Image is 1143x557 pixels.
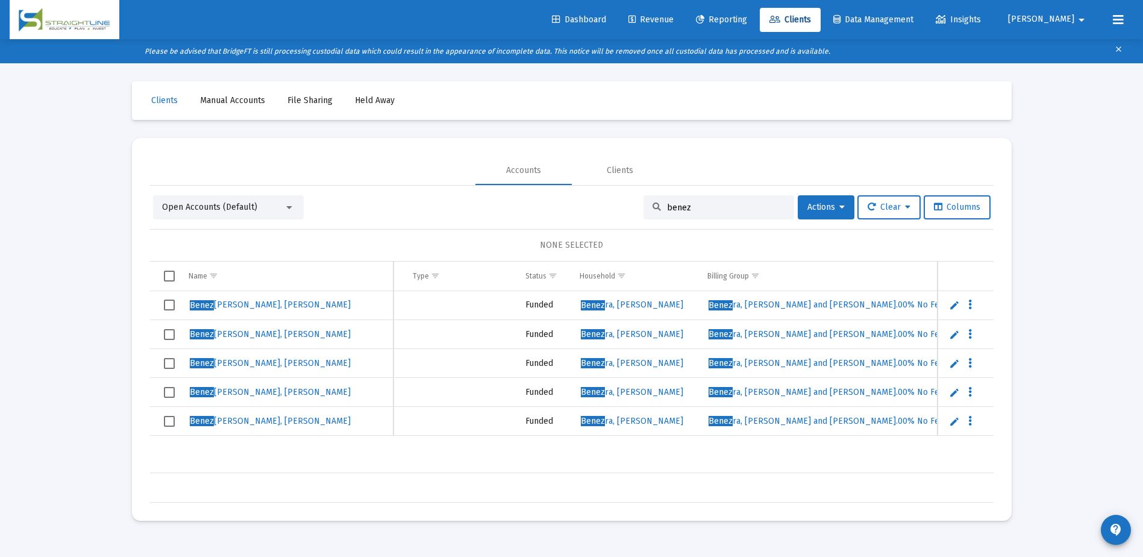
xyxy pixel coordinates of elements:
a: Benezra, [PERSON_NAME] [580,296,684,314]
span: ra, [PERSON_NAME] and [PERSON_NAME].00% No Fee (FPO) [709,329,968,339]
span: Show filter options for column 'Billing Group' [751,271,760,280]
a: Benezra, [PERSON_NAME] [580,326,684,344]
span: Benez [581,358,605,368]
span: Benez [709,300,733,310]
button: [PERSON_NAME] [994,7,1103,31]
span: Show filter options for column 'Type' [431,271,440,280]
a: Benezra, [PERSON_NAME] and [PERSON_NAME].00% No Fee (FPO) [707,354,969,373]
div: Funded [525,415,563,427]
span: [PERSON_NAME], [PERSON_NAME] [190,416,351,426]
span: Show filter options for column 'Household' [617,271,626,280]
a: Data Management [824,8,923,32]
div: Select all [164,271,175,282]
div: Clients [607,165,633,177]
a: Manual Accounts [190,89,275,113]
div: Select row [164,387,175,398]
span: Benez [709,416,733,426]
div: Funded [525,299,563,311]
td: Column Status [517,262,572,291]
span: ra, [PERSON_NAME] and [PERSON_NAME].00% No Fee (FPO) [709,300,968,310]
span: Benez [581,300,605,310]
span: ra, [PERSON_NAME] and [PERSON_NAME].00% No Fee (FPO) [709,358,968,368]
a: Benezra, [PERSON_NAME] [580,383,684,401]
div: Select row [164,416,175,427]
span: Benez [709,358,733,368]
div: Household [580,271,615,281]
span: Clients [151,95,178,105]
div: Name [189,271,207,281]
span: Benez [709,387,733,397]
a: Clients [760,8,821,32]
span: Revenue [628,14,674,25]
span: ra, [PERSON_NAME] and [PERSON_NAME].00% No Fee (FPO) [709,387,968,397]
span: Actions [807,202,845,212]
span: [PERSON_NAME], [PERSON_NAME] [190,387,351,397]
a: Held Away [345,89,404,113]
span: [PERSON_NAME], [PERSON_NAME] [190,329,351,339]
span: Benez [190,387,214,397]
div: Funded [525,357,563,370]
i: Please be advised that BridgeFT is still processing custodial data which could result in the appe... [145,47,830,55]
div: Status [525,271,546,281]
span: Benez [190,300,214,310]
a: Benezra, [PERSON_NAME] and [PERSON_NAME].00% No Fee (FPO) [707,383,969,401]
td: Column Name [180,262,393,291]
img: Dashboard [19,8,110,32]
span: ra, [PERSON_NAME] [581,387,683,397]
a: Benez[PERSON_NAME], [PERSON_NAME] [189,326,352,344]
a: Reporting [686,8,757,32]
span: ra, [PERSON_NAME] [581,300,683,310]
span: [PERSON_NAME] [1008,14,1074,25]
mat-icon: clear [1114,42,1123,60]
span: Reporting [696,14,747,25]
span: Benez [581,329,605,339]
span: Benez [190,358,214,368]
div: Select row [164,300,175,310]
span: Show filter options for column 'Status' [548,271,557,280]
div: Funded [525,386,563,398]
div: Billing Group [707,271,749,281]
span: ra, [PERSON_NAME] and [PERSON_NAME].00% No Fee (FPO) [709,416,968,426]
span: Benez [709,329,733,339]
a: Clients [142,89,187,113]
span: Benez [581,416,605,426]
a: Edit [949,416,960,427]
a: Edit [949,358,960,369]
a: Revenue [619,8,683,32]
span: Manual Accounts [200,95,265,105]
span: Show filter options for column 'Name' [209,271,218,280]
button: Clear [857,195,921,219]
a: Benezra, [PERSON_NAME] [580,354,684,373]
a: Edit [949,300,960,310]
a: Benezra, [PERSON_NAME] [580,412,684,430]
span: ra, [PERSON_NAME] [581,329,683,339]
span: Benez [190,416,214,426]
div: NONE SELECTED [160,239,984,251]
div: Type [413,271,429,281]
div: Accounts [506,165,541,177]
span: [PERSON_NAME], [PERSON_NAME] [190,358,351,368]
span: Benez [581,387,605,397]
a: Benez[PERSON_NAME], [PERSON_NAME] [189,354,352,373]
span: ra, [PERSON_NAME] [581,358,683,368]
span: Dashboard [552,14,606,25]
div: Select row [164,358,175,369]
td: Column Type [404,262,517,291]
td: Column Household [571,262,699,291]
input: Search [667,203,785,213]
span: Open Accounts (Default) [162,202,257,212]
a: Benezra, [PERSON_NAME] and [PERSON_NAME].00% No Fee (FPO) [707,296,969,314]
a: Benez[PERSON_NAME], [PERSON_NAME] [189,383,352,401]
a: Benezra, [PERSON_NAME] and [PERSON_NAME].00% No Fee (FPO) [707,326,969,344]
span: Clear [868,202,910,212]
span: Clients [769,14,811,25]
span: Columns [934,202,980,212]
span: [PERSON_NAME], [PERSON_NAME] [190,300,351,310]
a: File Sharing [278,89,342,113]
a: Dashboard [542,8,616,32]
a: Edit [949,329,960,340]
button: Actions [798,195,854,219]
span: Held Away [355,95,395,105]
a: Benez[PERSON_NAME], [PERSON_NAME] [189,296,352,314]
a: Insights [926,8,991,32]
